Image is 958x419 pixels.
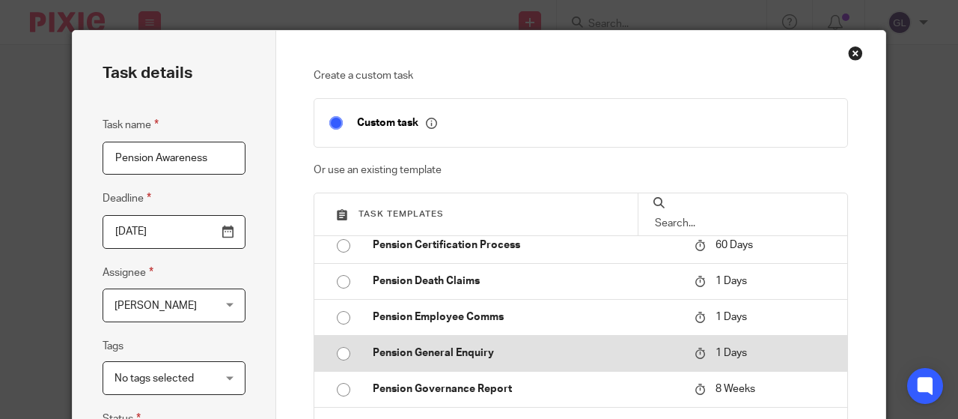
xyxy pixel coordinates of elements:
span: [PERSON_NAME] [115,301,197,311]
h2: Task details [103,61,192,86]
label: Tags [103,339,123,354]
p: Pension Death Claims [373,274,680,289]
span: 1 Days [716,276,747,286]
p: Pension General Enquiry [373,346,680,361]
input: Pick a date [103,215,245,249]
p: Custom task [357,116,437,130]
span: No tags selected [115,373,194,384]
input: Search... [653,215,832,232]
span: 1 Days [716,312,747,322]
p: Pension Governance Report [373,382,680,397]
div: Close this dialog window [848,46,863,61]
span: 8 Weeks [716,384,755,394]
label: Assignee [103,264,153,281]
label: Task name [103,116,159,133]
span: Task templates [359,210,444,218]
span: 1 Days [716,348,747,358]
input: Task name [103,142,245,175]
p: Pension Certification Process [373,238,680,253]
p: Pension Employee Comms [373,310,680,325]
p: Or use an existing template [314,163,849,178]
p: Create a custom task [314,68,849,83]
label: Deadline [103,190,151,207]
span: 60 Days [716,240,753,250]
